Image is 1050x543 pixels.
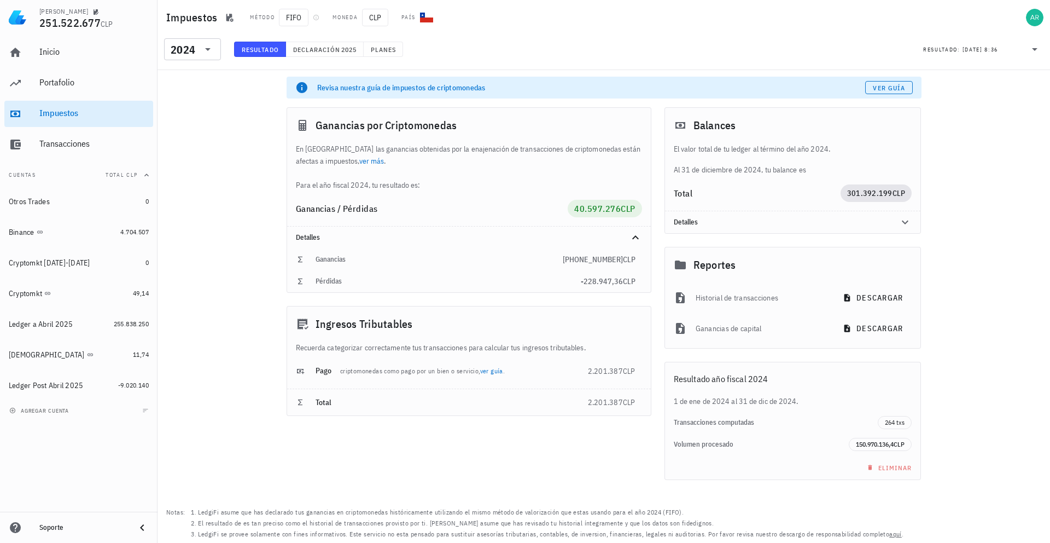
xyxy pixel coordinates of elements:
[836,288,912,308] button: descargar
[4,101,153,127] a: Impuestos
[101,19,113,29] span: CLP
[7,405,74,416] button: agregar cuenta
[198,529,903,540] li: LedgiFi se provee solamente con fines informativos. Este servicio no esta pensado para sustituir ...
[9,381,84,390] div: Ledger Post Abril 2025
[665,108,921,143] div: Balances
[674,143,912,155] p: El valor total de tu ledger al término del año 2024.
[872,84,905,92] span: Ver guía
[574,203,621,214] span: 40.597.276
[860,460,917,475] button: Eliminar
[316,277,581,286] div: Pérdidas
[4,280,153,307] a: Cryptomkt 49,14
[114,320,149,328] span: 255.838.250
[4,162,153,188] button: CuentasTotal CLP
[9,197,50,206] div: Otros Trades
[4,70,153,96] a: Portafolio
[296,233,616,242] div: Detalles
[9,228,34,237] div: Binance
[885,417,905,429] span: 264 txs
[316,397,332,407] span: Total
[286,42,364,57] button: Declaración 2025
[198,518,903,529] li: El resultado de es tan preciso como el historial de transacciones provisto por ti. [PERSON_NAME] ...
[340,367,505,375] span: criptomonedas como pago por un bien o servicio, .
[623,397,635,407] span: CLP
[845,324,903,333] span: descargar
[588,366,623,376] span: 2.201.387
[856,440,894,448] span: 150.970.136,4
[145,258,149,267] span: 0
[865,464,912,472] span: Eliminar
[665,362,921,395] div: Resultado año fiscal 2024
[9,258,90,268] div: Cryptomkt [DATE]-[DATE]
[696,286,827,310] div: Historial de transacciones
[39,523,127,532] div: Soporte
[480,367,503,375] a: ver guía
[9,350,85,360] div: [DEMOGRAPHIC_DATA]
[4,188,153,215] a: Otros Trades 0
[118,381,149,389] span: -9.020.140
[865,81,913,94] a: Ver guía
[296,203,378,214] span: Ganancias / Pérdidas
[623,276,635,286] span: CLP
[39,15,101,30] span: 251.522.677
[420,11,433,24] div: CL-icon
[39,108,149,118] div: Impuestos
[674,440,849,449] div: Volumen procesado
[287,143,651,191] div: En [GEOGRAPHIC_DATA] las ganancias obtenidas por la enajenación de transacciones de criptomonedas...
[889,530,902,538] a: aquí
[894,440,905,448] span: CLP
[674,218,886,227] div: Detalles
[250,13,275,22] div: Método
[4,131,153,158] a: Transacciones
[836,319,912,338] button: descargar
[9,289,42,298] div: Cryptomkt
[962,44,998,55] div: [DATE] 8:36
[563,255,623,264] span: [PHONE_NUMBER]
[287,227,651,249] div: Detalles
[623,255,635,264] span: CLP
[917,39,1048,60] div: Resultado:[DATE] 8:36
[120,228,149,236] span: 4.704.507
[1026,9,1043,26] div: avatar
[4,219,153,245] a: Binance 4.704.507
[133,350,149,359] span: 11,74
[11,407,69,414] span: agregar cuenta
[4,372,153,398] a: Ledger Post Abril 2025 -9.020.140
[401,13,416,22] div: País
[9,320,73,329] div: Ledger a Abril 2025
[362,9,388,26] span: CLP
[241,45,279,54] span: Resultado
[234,42,286,57] button: Resultado
[674,418,878,427] div: Transacciones computadas
[4,39,153,66] a: Inicio
[39,47,149,57] div: Inicio
[364,42,404,57] button: Planes
[359,156,384,166] a: ver más
[892,188,906,198] span: CLP
[279,9,308,26] span: FIFO
[674,189,841,198] div: Total
[106,171,138,178] span: Total CLP
[39,138,149,149] div: Transacciones
[164,38,221,60] div: 2024
[316,366,332,376] span: Pago
[157,504,1050,543] footer: Notas:
[145,197,149,205] span: 0
[665,143,921,176] div: Al 31 de diciembre de 2024, tu balance es
[341,45,357,54] span: 2025
[665,247,921,282] div: Reportes
[623,366,635,376] span: CLP
[166,9,221,26] h1: Impuestos
[370,45,396,54] span: Planes
[923,42,962,56] div: Resultado:
[317,82,865,93] div: Revisa nuestra guía de impuestos de criptomonedas
[39,7,88,16] div: [PERSON_NAME]
[847,188,892,198] span: 301.392.199
[845,293,903,303] span: descargar
[581,276,623,286] span: -228.947,36
[665,211,921,233] div: Detalles
[287,342,651,354] div: Recuerda categorizar correctamente tus transacciones para calcular tus ingresos tributables.
[9,9,26,26] img: LedgiFi
[332,13,358,22] div: Moneda
[287,108,651,143] div: Ganancias por Criptomonedas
